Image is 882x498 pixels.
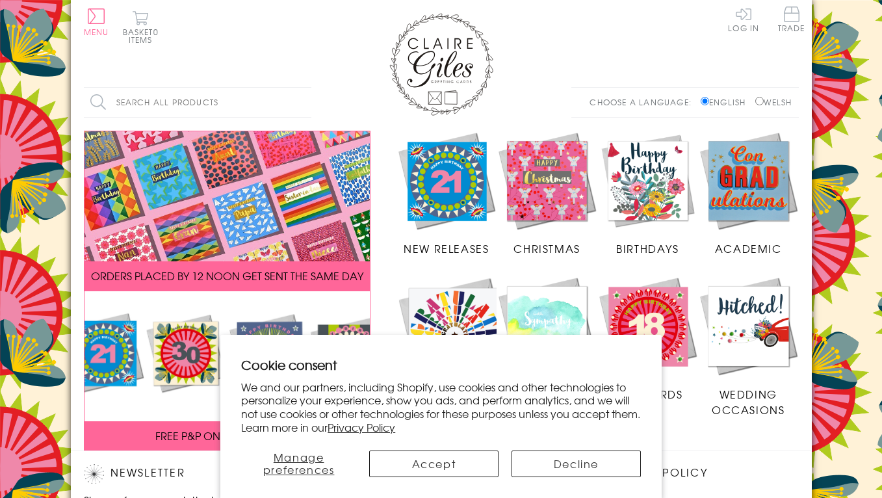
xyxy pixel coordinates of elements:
input: English [701,97,709,105]
a: Sympathy [497,276,597,402]
a: Wedding Occasions [698,276,799,417]
label: Welsh [755,96,792,108]
p: We and our partners, including Shopify, use cookies and other technologies to personalize your ex... [241,380,641,434]
h2: Cookie consent [241,356,641,374]
span: Manage preferences [263,449,335,477]
button: Basket0 items [123,10,159,44]
button: Accept [369,451,499,477]
input: Search all products [84,88,311,117]
p: Choose a language: [590,96,698,108]
a: Congratulations [396,276,513,418]
span: 0 items [129,26,159,46]
a: Trade [778,7,805,34]
span: New Releases [404,241,489,256]
a: Age Cards [597,276,698,402]
span: FREE P&P ON ALL UK ORDERS [155,428,298,443]
a: Christmas [497,131,597,257]
h2: Newsletter [84,464,305,484]
span: Academic [715,241,782,256]
a: Log In [728,7,759,32]
input: Search [298,88,311,117]
button: Decline [512,451,641,477]
input: Welsh [755,97,764,105]
a: New Releases [396,131,497,257]
span: Wedding Occasions [712,386,785,417]
button: Manage preferences [241,451,356,477]
span: Birthdays [616,241,679,256]
button: Menu [84,8,109,36]
a: Academic [698,131,799,257]
span: Christmas [513,241,580,256]
span: Menu [84,26,109,38]
label: English [701,96,752,108]
a: Privacy Policy [328,419,395,435]
span: Trade [778,7,805,32]
a: Birthdays [597,131,698,257]
span: ORDERS PLACED BY 12 NOON GET SENT THE SAME DAY [91,268,363,283]
img: Claire Giles Greetings Cards [389,13,493,116]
